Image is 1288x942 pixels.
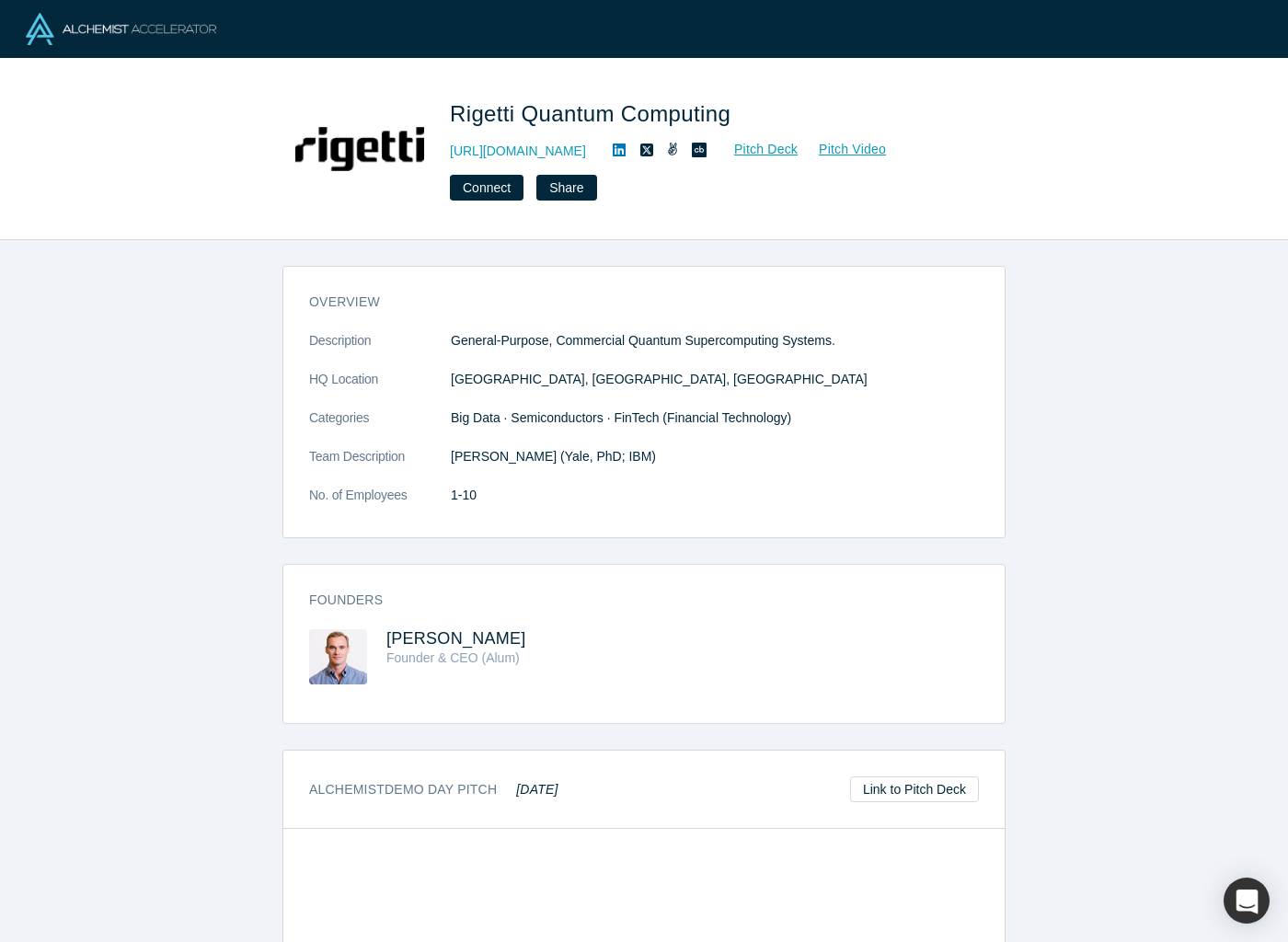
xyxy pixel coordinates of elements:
[451,486,979,505] dd: 1-10
[451,410,791,425] span: Big Data · Semiconductors · FinTech (Financial Technology)
[309,370,451,408] dt: HQ Location
[516,782,558,797] em: [DATE]
[26,13,216,45] img: Alchemist Logo
[309,331,451,370] dt: Description
[309,780,558,799] h3: Alchemist Demo Day Pitch
[386,650,520,665] span: Founder & CEO (Alum)
[386,629,526,648] a: [PERSON_NAME]
[714,139,799,160] a: Pitch Deck
[309,447,451,486] dt: Team Description
[536,175,596,201] button: Share
[309,408,451,447] dt: Categories
[451,447,979,466] p: [PERSON_NAME] (Yale, PhD; IBM)
[450,142,586,161] a: [URL][DOMAIN_NAME]
[799,139,887,160] a: Pitch Video
[309,629,367,684] img: Chad Rigetti's Profile Image
[850,776,979,802] a: Link to Pitch Deck
[309,486,451,524] dt: No. of Employees
[451,331,979,350] p: General-Purpose, Commercial Quantum Supercomputing Systems.
[309,293,953,312] h3: overview
[309,591,953,610] h3: Founders
[450,175,523,201] button: Connect
[450,101,737,126] span: Rigetti Quantum Computing
[451,370,979,389] dd: [GEOGRAPHIC_DATA], [GEOGRAPHIC_DATA], [GEOGRAPHIC_DATA]
[295,85,424,213] img: Rigetti Quantum Computing's Logo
